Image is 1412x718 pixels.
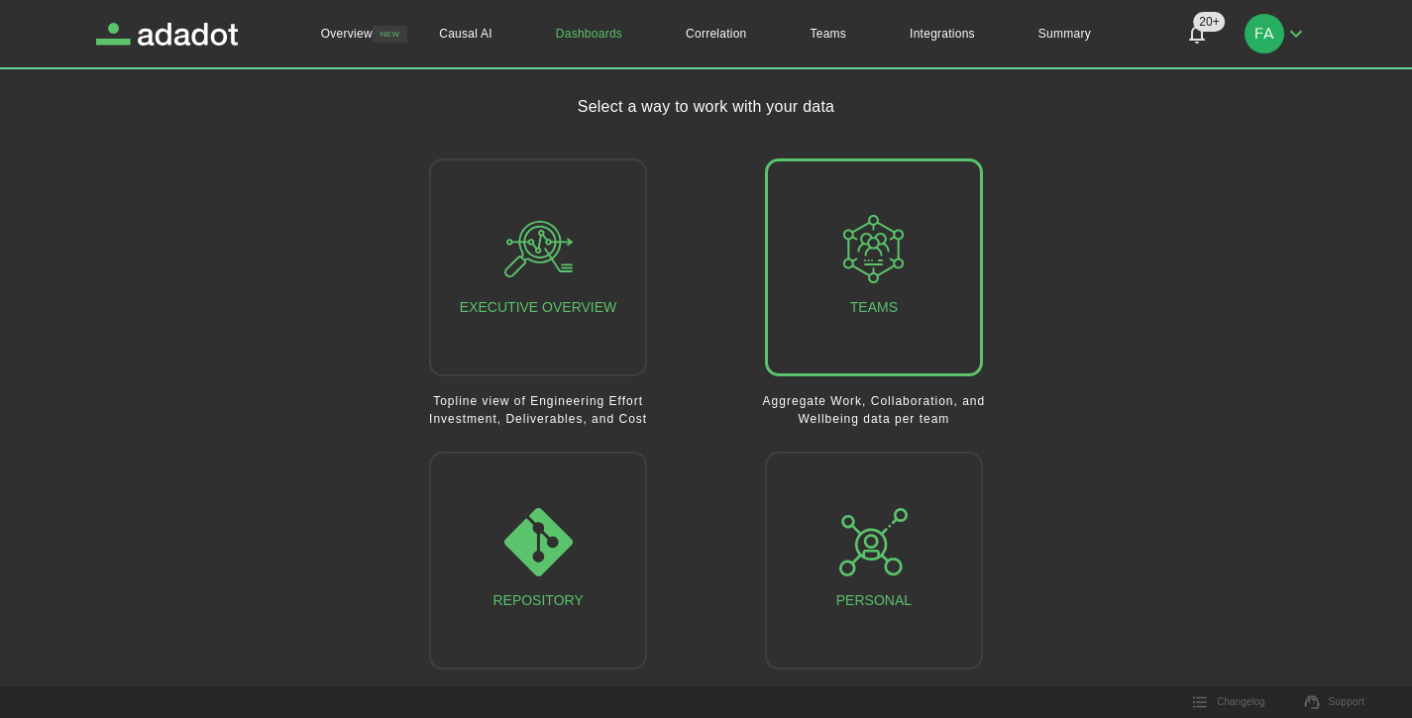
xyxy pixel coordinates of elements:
p: Engineering metrics split by git repository [406,685,670,703]
button: Notifications [1173,10,1221,57]
a: Adadot Homepage [96,23,239,46]
button: fabiola.dominguez [1237,8,1316,59]
button: Changelog [1181,687,1276,717]
div: Personal [836,508,912,613]
button: Repository [429,452,647,669]
button: Teams [765,158,983,376]
button: Executive Overview [429,158,647,376]
button: Personal [765,452,983,669]
p: Aggregate Work, Collaboration, and Wellbeing data per team [742,392,1006,428]
div: Executive Overview [460,215,616,320]
div: Repository [492,508,583,613]
div: Teams [839,215,908,320]
span: 20+ [1193,12,1225,32]
a: Support [1293,687,1377,717]
img: fabiola.dominguez [1245,14,1284,53]
h1: Select a way to work with your data [578,95,835,119]
p: Topline view of Engineering Effort Investment, Deliverables, and Cost [406,392,670,428]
